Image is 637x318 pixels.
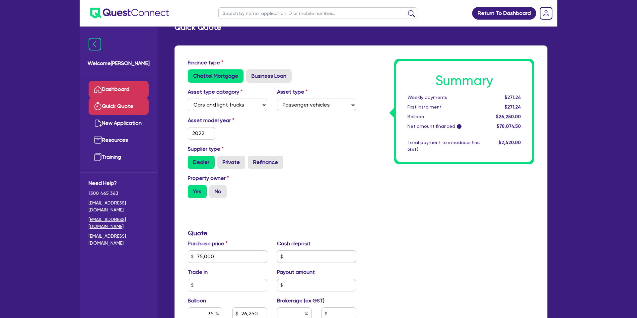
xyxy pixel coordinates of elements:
[89,132,149,149] a: Resources
[472,7,536,20] a: Return To Dashboard
[90,8,169,19] img: quest-connect-logo-blue
[499,140,521,145] span: $2,420.00
[183,117,272,124] label: Asset model year
[188,297,206,305] label: Balloon
[188,268,208,276] label: Trade in
[89,216,149,230] a: [EMAIL_ADDRESS][DOMAIN_NAME]
[188,69,244,83] label: Chattel Mortgage
[218,7,417,19] input: Search by name, application ID or mobile number...
[188,59,223,67] label: Finance type
[188,240,228,248] label: Purchase price
[89,233,149,247] a: [EMAIL_ADDRESS][DOMAIN_NAME]
[188,156,215,169] label: Dealer
[89,115,149,132] a: New Application
[188,174,229,182] label: Property owner
[277,297,324,305] label: Brokerage (ex GST)
[188,88,243,96] label: Asset type category
[537,5,555,22] a: Dropdown toggle
[402,123,485,130] div: Net amount financed
[94,119,102,127] img: new-application
[217,156,245,169] label: Private
[209,185,227,198] label: No
[88,59,150,67] span: Welcome [PERSON_NAME]
[188,229,356,237] h3: Quote
[505,104,521,110] span: $271.24
[248,156,283,169] label: Refinance
[402,94,485,101] div: Weekly payments
[89,179,149,187] span: Need Help?
[277,268,315,276] label: Payout amount
[89,81,149,98] a: Dashboard
[402,139,485,153] div: Total payment to introducer (inc GST)
[505,95,521,100] span: $271.24
[94,102,102,110] img: quick-quote
[89,190,149,197] span: 1300 465 363
[496,114,521,119] span: $26,250.00
[457,124,461,129] span: i
[94,136,102,144] img: resources
[497,123,521,129] span: $78,074.50
[188,145,224,153] label: Supplier type
[89,199,149,213] a: [EMAIL_ADDRESS][DOMAIN_NAME]
[407,73,521,89] h1: Summary
[89,98,149,115] a: Quick Quote
[246,69,292,83] label: Business Loan
[94,153,102,161] img: training
[89,149,149,166] a: Training
[188,185,207,198] label: Yes
[277,240,311,248] label: Cash deposit
[89,38,101,50] img: icon-menu-close
[277,88,308,96] label: Asset type
[402,104,485,111] div: First instalment
[402,113,485,120] div: Balloon
[175,23,221,32] h2: Quick Quote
